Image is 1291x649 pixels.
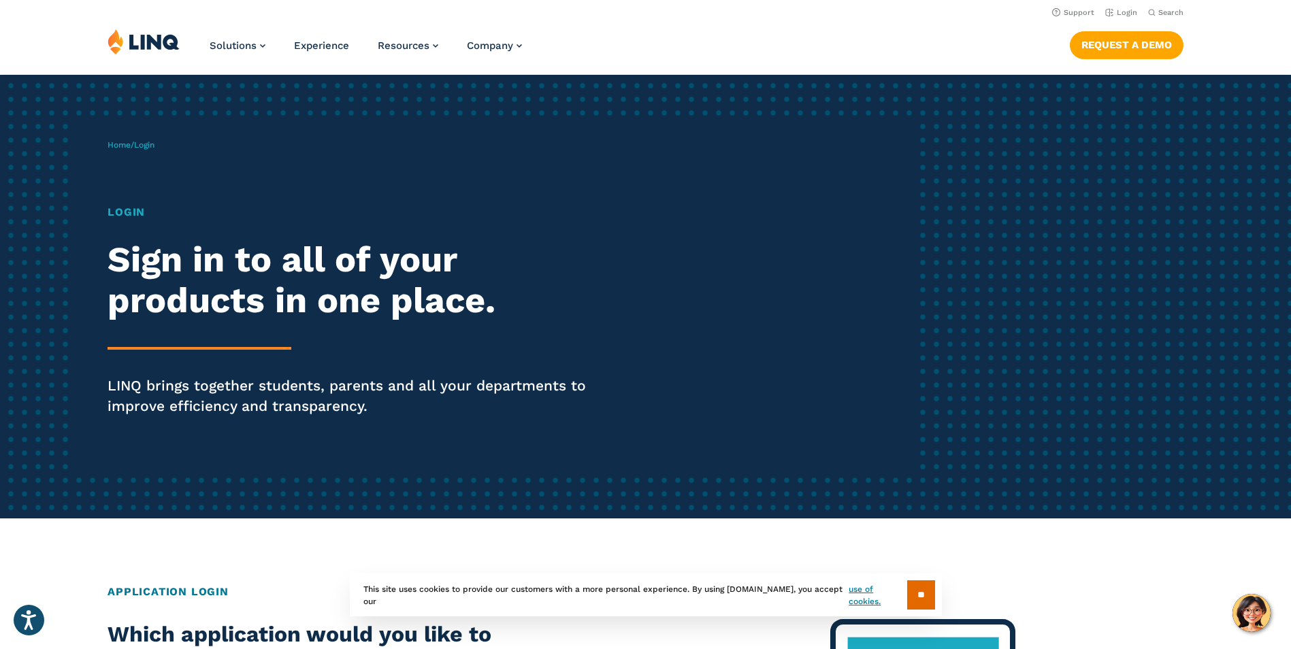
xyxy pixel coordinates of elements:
[350,573,942,616] div: This site uses cookies to provide our customers with a more personal experience. By using [DOMAIN...
[467,39,513,52] span: Company
[378,39,438,52] a: Resources
[108,584,1183,600] h2: Application Login
[1070,29,1183,59] nav: Button Navigation
[108,140,154,150] span: /
[108,140,131,150] a: Home
[1148,7,1183,18] button: Open Search Bar
[294,39,349,52] a: Experience
[1052,8,1094,17] a: Support
[378,39,429,52] span: Resources
[210,39,257,52] span: Solutions
[849,583,906,608] a: use of cookies.
[210,39,265,52] a: Solutions
[108,239,605,321] h2: Sign in to all of your products in one place.
[1158,8,1183,17] span: Search
[210,29,522,73] nav: Primary Navigation
[108,376,605,416] p: LINQ brings together students, parents and all your departments to improve efficiency and transpa...
[1105,8,1137,17] a: Login
[1070,31,1183,59] a: Request a Demo
[134,140,154,150] span: Login
[1232,594,1271,632] button: Hello, have a question? Let’s chat.
[108,29,180,54] img: LINQ | K‑12 Software
[108,204,605,220] h1: Login
[467,39,522,52] a: Company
